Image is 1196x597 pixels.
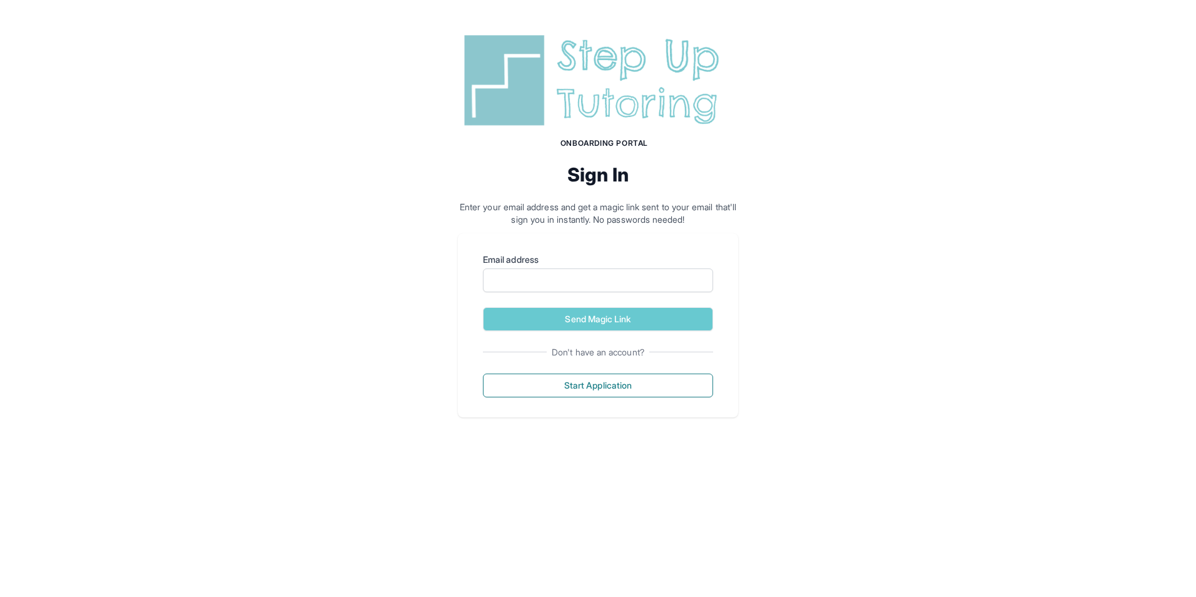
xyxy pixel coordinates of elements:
p: Enter your email address and get a magic link sent to your email that'll sign you in instantly. N... [458,201,738,226]
h1: Onboarding Portal [470,138,738,148]
h2: Sign In [458,163,738,186]
label: Email address [483,253,713,266]
button: Send Magic Link [483,307,713,331]
button: Start Application [483,374,713,397]
span: Don't have an account? [547,346,649,359]
img: Step Up Tutoring horizontal logo [458,30,738,131]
